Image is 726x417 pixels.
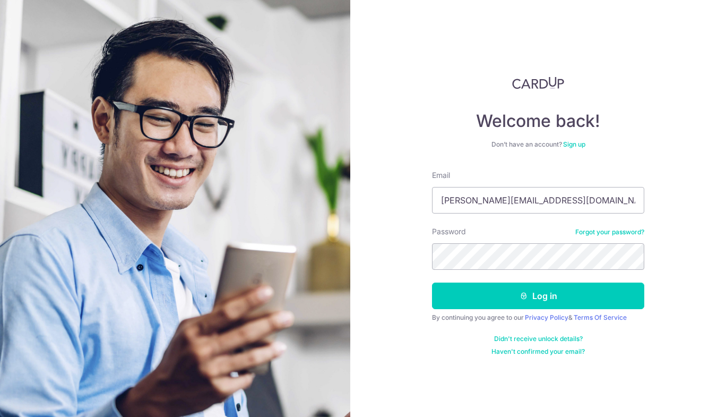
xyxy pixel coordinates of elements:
[491,347,585,356] a: Haven't confirmed your email?
[432,140,644,149] div: Don’t have an account?
[512,76,564,89] img: CardUp Logo
[432,313,644,322] div: By continuing you agree to our &
[432,170,450,181] label: Email
[574,313,627,321] a: Terms Of Service
[432,110,644,132] h4: Welcome back!
[432,226,466,237] label: Password
[432,187,644,214] input: Enter your Email
[525,313,568,321] a: Privacy Policy
[494,335,583,343] a: Didn't receive unlock details?
[432,283,644,309] button: Log in
[575,228,644,236] a: Forgot your password?
[563,140,585,148] a: Sign up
